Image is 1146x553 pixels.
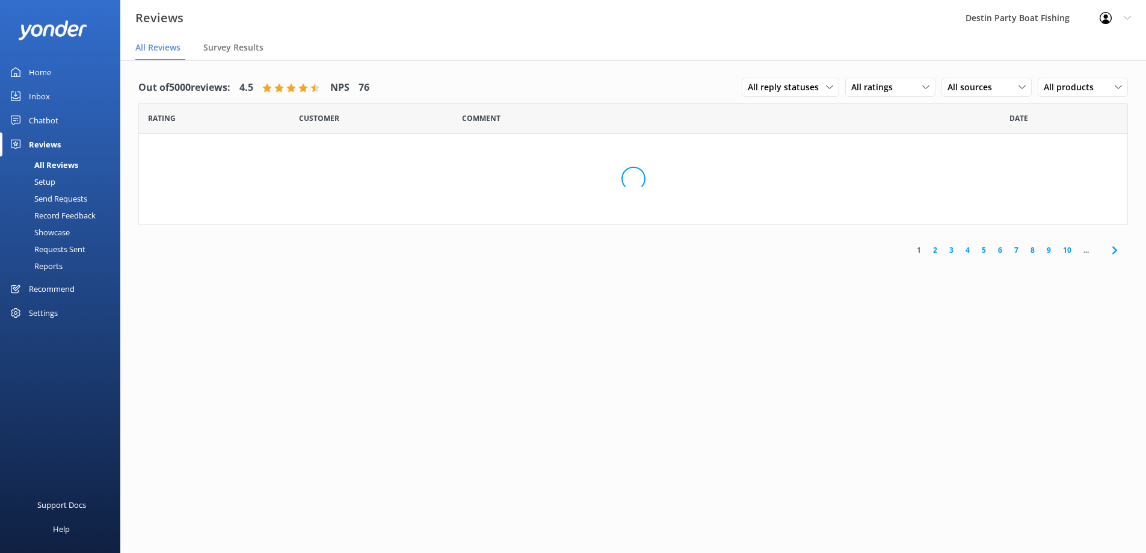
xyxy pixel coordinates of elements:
a: 9 [1041,244,1057,256]
span: ... [1077,244,1095,256]
div: Recommend [29,277,75,301]
span: All Reviews [135,42,180,54]
div: Support Docs [37,493,86,517]
a: 5 [976,244,992,256]
span: All reply statuses [748,81,826,94]
a: 10 [1057,244,1077,256]
span: All products [1044,81,1101,94]
div: Record Feedback [7,207,96,224]
div: Reviews [29,132,61,156]
span: Question [462,113,501,124]
h4: NPS [330,80,350,96]
div: All Reviews [7,156,78,173]
a: 8 [1024,244,1041,256]
a: 2 [927,244,943,256]
h4: Out of 5000 reviews: [138,80,230,96]
a: 3 [943,244,960,256]
div: Home [29,60,51,84]
a: Send Requests [7,190,120,207]
span: Date [1009,113,1028,124]
a: Requests Sent [7,241,120,258]
div: Inbox [29,84,50,108]
a: 4 [960,244,976,256]
span: All sources [947,81,999,94]
div: Help [53,517,70,541]
a: Showcase [7,224,120,241]
span: Survey Results [203,42,263,54]
div: Chatbot [29,108,58,132]
h4: 4.5 [239,80,253,96]
img: yonder-white-logo.png [18,20,87,40]
div: Setup [7,173,55,190]
a: Record Feedback [7,207,120,224]
span: Date [299,113,339,124]
a: Reports [7,258,120,274]
div: Showcase [7,224,70,241]
a: 7 [1008,244,1024,256]
a: 1 [911,244,927,256]
h3: Reviews [135,8,183,28]
span: All ratings [851,81,900,94]
div: Requests Sent [7,241,85,258]
a: Setup [7,173,120,190]
a: All Reviews [7,156,120,173]
a: 6 [992,244,1008,256]
div: Reports [7,258,63,274]
span: Date [148,113,176,124]
div: Send Requests [7,190,87,207]
div: Settings [29,301,58,325]
h4: 76 [359,80,369,96]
